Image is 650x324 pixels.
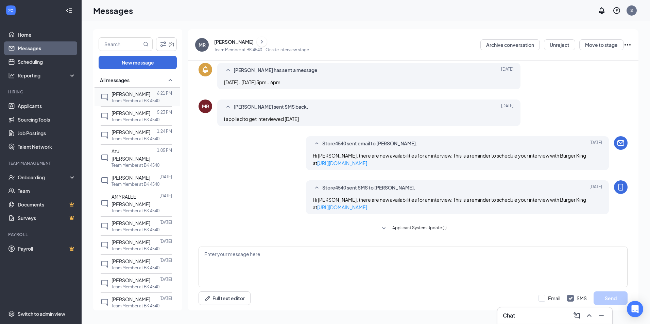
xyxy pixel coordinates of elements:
p: [DATE] [159,276,172,282]
span: [PERSON_NAME] [112,296,150,302]
svg: ChatInactive [101,177,109,185]
button: ChevronRight [257,37,267,47]
div: S [630,7,633,13]
p: Team Member at BK 4540 [112,136,159,142]
p: Team Member at BK 4540 [112,246,159,252]
svg: Collapse [66,7,72,14]
span: [PERSON_NAME] has sent a message [234,66,318,74]
button: Minimize [596,310,607,321]
svg: ChatInactive [101,222,109,230]
svg: ChatInactive [101,154,109,162]
svg: ChatInactive [101,112,109,120]
a: Team [18,184,76,198]
p: Team Member at BK 4540 [112,303,159,309]
div: MR [199,41,206,48]
svg: ChatInactive [101,131,109,139]
span: Store4540 sent email to [PERSON_NAME]. [322,140,417,148]
p: 1:05 PM [157,147,172,153]
a: Job Postings [18,126,76,140]
span: All messages [100,77,130,84]
p: 1:24 PM [157,128,172,134]
span: Applicant System Update (1) [392,224,447,233]
span: Store4540 sent SMS to [PERSON_NAME]. [322,184,415,192]
span: [DATE] [501,66,514,74]
span: [PERSON_NAME] [112,91,150,97]
p: Team Member at BK 4540 [112,284,159,290]
p: [DATE] [159,174,172,180]
p: Team Member at BK 4540 [112,117,159,123]
svg: WorkstreamLogo [7,7,14,14]
button: Archive conversation [480,39,540,50]
div: [PERSON_NAME] [214,38,254,45]
button: Filter (2) [156,37,177,51]
svg: SmallChevronUp [166,76,174,84]
span: [PERSON_NAME] [112,175,150,181]
svg: Analysis [8,72,15,79]
svg: Email [617,139,625,147]
input: Search [99,38,142,51]
span: Hi [PERSON_NAME], there are new availabilities for an interview. This is a reminder to schedule y... [313,197,586,210]
svg: Bell [201,66,209,74]
svg: Minimize [597,311,605,320]
button: ChevronUp [584,310,595,321]
a: Home [18,28,76,41]
span: [PERSON_NAME] [112,220,150,226]
div: Onboarding [18,174,70,181]
p: [DATE] [159,193,172,199]
span: [DATE] [501,103,514,111]
a: Messages [18,41,76,55]
span: [DATE] [589,140,602,148]
svg: ChevronRight [258,38,265,46]
svg: Pen [204,295,211,302]
svg: ChevronUp [585,311,593,320]
svg: ComposeMessage [573,311,581,320]
span: i applied to get interviewed [DATE] [224,116,299,122]
p: [DATE] [159,219,172,225]
span: [PERSON_NAME] [112,110,150,116]
svg: UserCheck [8,174,15,181]
svg: SmallChevronUp [313,184,321,192]
a: Applicants [18,99,76,113]
p: Team Member at BK 4540 [112,181,159,187]
span: Azul [PERSON_NAME] [112,148,150,162]
div: Reporting [18,72,76,79]
p: [DATE] [159,295,172,301]
div: MR [202,103,209,110]
p: [DATE] [159,257,172,263]
div: Open Intercom Messenger [627,301,643,317]
button: Full text editorPen [199,291,251,305]
span: [PERSON_NAME] sent SMS back. [234,103,308,111]
a: DocumentsCrown [18,198,76,211]
h1: Messages [93,5,133,16]
p: Team Member at BK 4540 [112,162,159,168]
a: Sourcing Tools [18,113,76,126]
svg: MagnifyingGlass [143,41,149,47]
button: Move to stage [579,39,623,50]
button: Unreject [544,39,575,50]
a: PayrollCrown [18,242,76,255]
button: New message [99,56,177,69]
a: [URL][DOMAIN_NAME] [317,204,367,210]
a: Scheduling [18,55,76,69]
a: [URL][DOMAIN_NAME] [317,160,367,166]
div: Team Management [8,160,74,166]
p: Team Member at BK 4540 [112,98,159,104]
p: Team Member at BK 4540 - Onsite Interview stage [214,47,309,53]
div: Payroll [8,232,74,237]
span: [DATE] [589,184,602,192]
svg: ChatInactive [101,93,109,101]
button: Send [594,291,628,305]
svg: ChatInactive [101,260,109,268]
p: 6:21 PM [157,90,172,96]
p: Team Member at BK 4540 [112,265,159,271]
button: SmallChevronDownApplicant System Update (1) [380,224,447,233]
span: [PERSON_NAME] [112,258,150,264]
svg: SmallChevronDown [380,224,388,233]
svg: ChatInactive [101,279,109,287]
svg: Filter [159,40,167,48]
p: 5:23 PM [157,109,172,115]
span: Hi [PERSON_NAME], there are new availabilities for an interview. This is a reminder to schedule y... [313,152,586,166]
span: [DATE]- [DATE] 3pm - 6pm [224,79,280,85]
span: AMYRALEE [PERSON_NAME] [112,194,150,207]
svg: Notifications [598,6,606,15]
